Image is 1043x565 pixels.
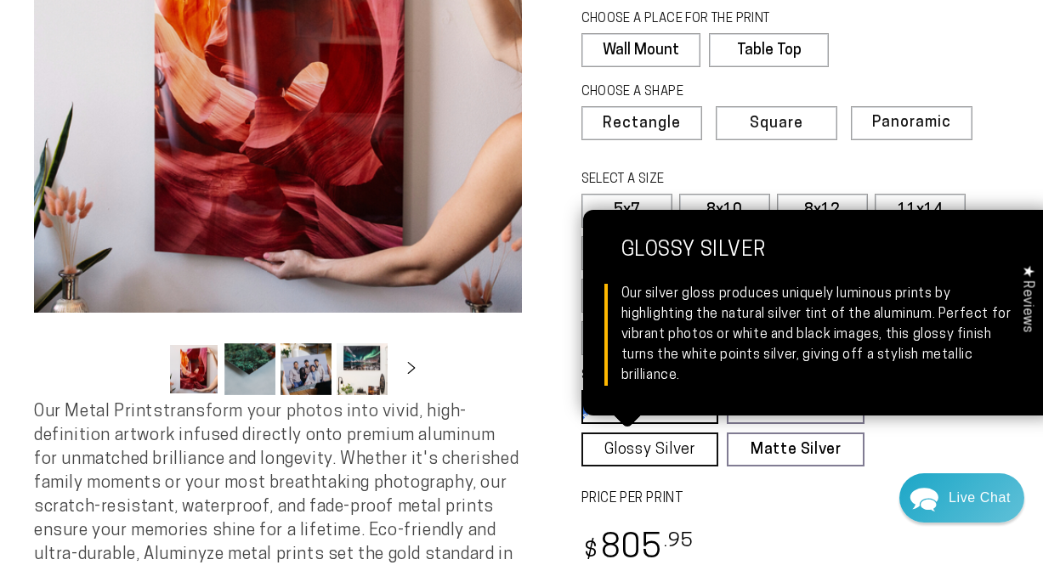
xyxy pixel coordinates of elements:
[621,284,1016,386] div: Our silver gloss produces uniquely luminous prints by highlighting the natural silver tint of the...
[664,532,694,551] sup: .95
[727,432,864,466] a: Matte Silver
[581,321,672,355] label: 24x36
[899,473,1024,523] div: Chat widget toggle
[581,83,816,102] legend: CHOOSE A SHAPE
[584,540,598,563] span: $
[621,240,1016,284] strong: Glossy Silver
[393,350,430,387] button: Slide right
[581,236,672,270] label: 11x17
[281,343,332,395] button: Load image 3 in gallery view
[872,115,951,131] span: Panoramic
[581,367,831,386] legend: SELECT A FINISH
[224,343,275,395] button: Load image 2 in gallery view
[581,390,719,424] a: Glossy White
[581,489,1010,509] label: PRICE PER PRINT
[581,10,813,29] legend: CHOOSE A PLACE FOR THE PRINT
[750,116,803,132] span: Square
[709,33,829,67] label: Table Top
[777,194,868,228] label: 8x12
[679,194,770,228] label: 8x10
[603,116,681,132] span: Rectangle
[126,350,163,387] button: Slide left
[168,343,219,395] button: Load image 1 in gallery view
[1011,251,1043,346] div: Click to open Judge.me floating reviews tab
[581,171,831,189] legend: SELECT A SIZE
[581,33,701,67] label: Wall Mount
[337,343,388,395] button: Load image 4 in gallery view
[581,279,672,313] label: 20x24
[581,432,719,466] a: Glossy Silver
[875,194,966,228] label: 11x14
[581,194,672,228] label: 5x7
[949,473,1011,523] div: Contact Us Directly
